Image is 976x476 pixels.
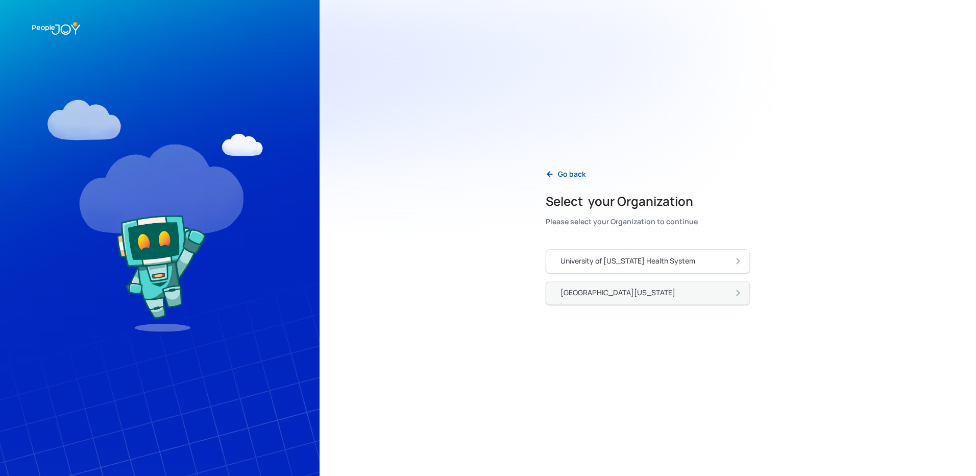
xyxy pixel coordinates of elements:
div: Go back [558,169,585,179]
div: [GEOGRAPHIC_DATA][US_STATE] [560,288,675,298]
h2: Select your Organization [546,193,698,209]
a: Go back [538,164,594,185]
a: University of [US_STATE] Health System [546,249,750,273]
div: University of [US_STATE] Health System [560,256,695,266]
a: [GEOGRAPHIC_DATA][US_STATE] [546,281,750,305]
div: Please select your Organization to continue [546,215,698,229]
